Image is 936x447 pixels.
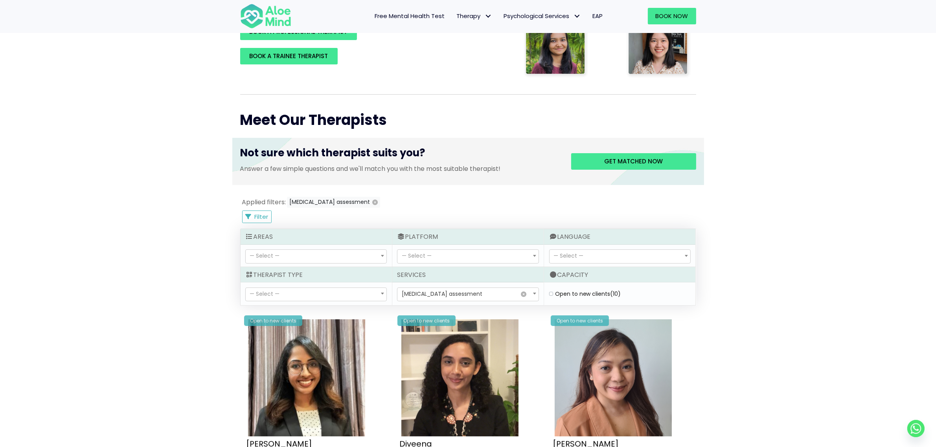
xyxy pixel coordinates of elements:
[244,315,302,326] div: Open to new clients
[240,3,291,29] img: Aloe mind Logo
[397,288,538,301] span: ADHD assessment
[241,267,392,282] div: Therapist Type
[401,319,519,436] img: IMG_1660 – Diveena Nair
[555,319,672,436] img: Hanna Clinical Psychologist
[287,197,380,208] button: [MEDICAL_DATA] assessment
[375,12,445,20] span: Free Mental Health Test
[255,213,268,221] span: Filter
[240,146,559,164] h3: Not sure which therapist suits you?
[451,8,498,24] a: TherapyTherapy: submenu
[241,229,392,244] div: Areas
[397,315,456,326] div: Open to new clients
[240,164,559,173] p: Answer a few simple questions and we'll match you with the most suitable therapist!
[369,8,451,24] a: Free Mental Health Test
[498,8,587,24] a: Psychological ServicesPsychological Services: submenu
[587,8,609,24] a: EAP
[604,157,663,165] span: Get matched now
[242,211,272,223] button: Filter Listings
[571,153,696,170] a: Get matched now
[392,267,544,282] div: Services
[554,252,583,260] span: — Select —
[250,290,280,298] span: — Select —
[656,12,688,20] span: Book Now
[248,319,365,436] img: croped-Anita_Profile-photo-300×300
[593,12,603,20] span: EAP
[250,252,280,260] span: — Select —
[555,290,621,298] label: Open to new clients
[551,315,609,326] div: Open to new clients
[572,11,583,22] span: Psychological Services: submenu
[907,420,925,437] a: Whatsapp
[240,48,338,64] a: BOOK A TRAINEE THERAPIST
[402,252,432,260] span: — Select —
[242,198,286,207] span: Applied filters:
[302,8,609,24] nav: Menu
[504,12,581,20] span: Psychological Services
[611,290,621,298] span: (10)
[240,110,387,130] span: Meet Our Therapists
[457,12,492,20] span: Therapy
[392,229,544,244] div: Platform
[402,290,482,298] span: [MEDICAL_DATA] assessment
[544,267,695,282] div: Capacity
[397,288,539,302] span: ADHD assessment
[544,229,695,244] div: Language
[250,52,328,60] span: BOOK A TRAINEE THERAPIST
[483,11,494,22] span: Therapy: submenu
[648,8,696,24] a: Book Now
